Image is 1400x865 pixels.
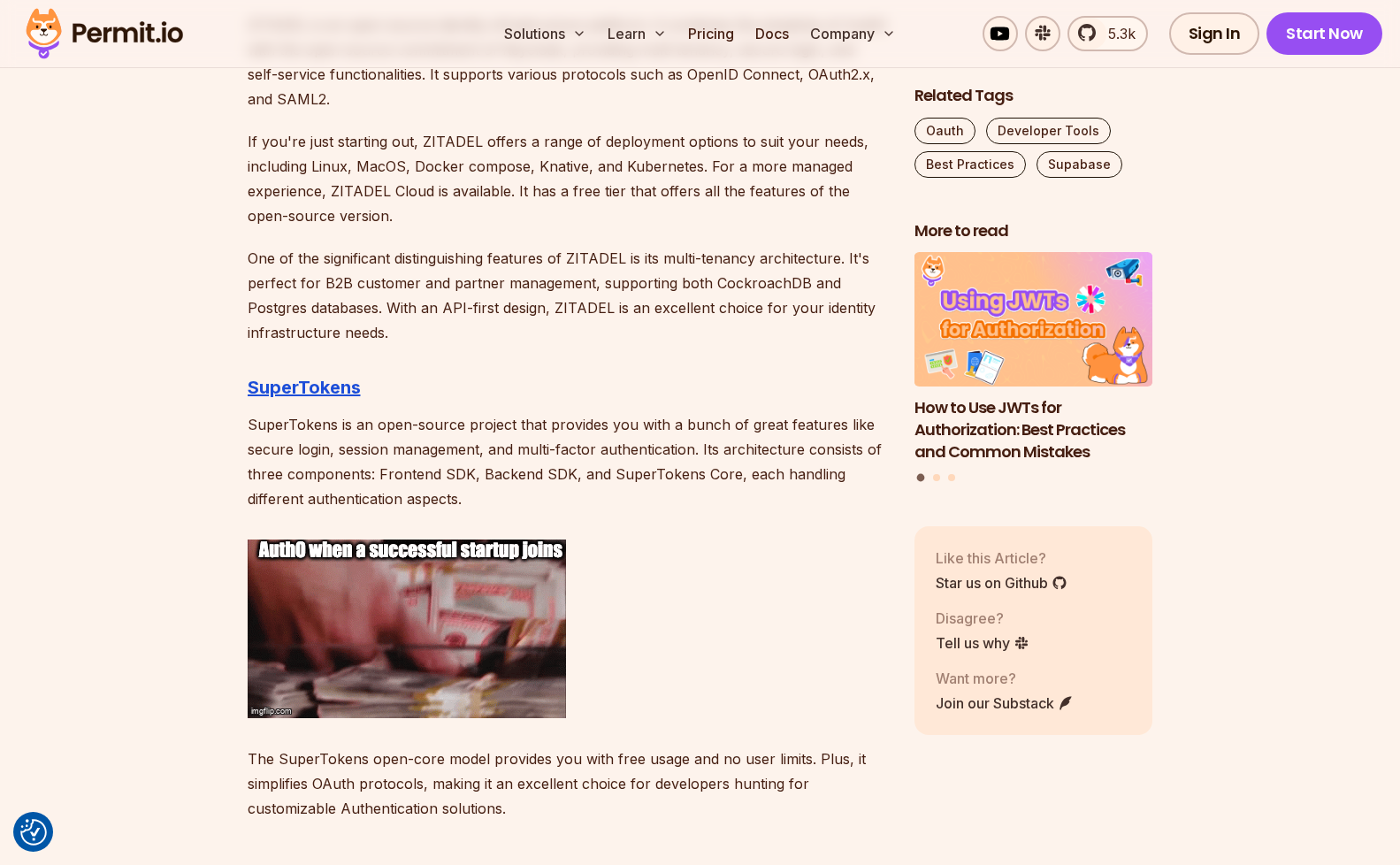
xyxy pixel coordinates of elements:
a: Join our Substack [936,693,1074,714]
a: Supabase [1037,151,1122,178]
img: 88f4w9.gif [248,540,566,718]
button: Learn [601,16,674,51]
h3: How to Use JWTs for Authorization: Best Practices and Common Mistakes [914,397,1153,463]
h2: More to read [914,220,1153,242]
span: 5.3k [1098,23,1136,44]
a: Best Practices [914,151,1026,178]
a: How to Use JWTs for Authorization: Best Practices and Common MistakesHow to Use JWTs for Authoriz... [914,253,1153,463]
p: SuperTokens is an open-source project that provides you with a bunch of great features like secur... [248,412,886,511]
a: Sign In [1169,12,1260,55]
a: 5.3k [1067,16,1148,51]
p: One of the significant distinguishing features of ZITADEL is its multi-tenancy architecture. It's... [248,246,886,345]
p: Like this Article? [936,547,1067,569]
img: Permit logo [18,4,191,64]
li: 1 of 3 [914,253,1153,463]
button: Go to slide 2 [933,474,940,481]
a: Tell us why [936,632,1029,654]
h2: Related Tags [914,85,1153,107]
p: If you're just starting out, ZITADEL offers a range of deployment options to suit your needs, inc... [248,129,886,228]
a: Star us on Github [936,572,1067,593]
a: SuperTokens [248,377,361,398]
button: Go to slide 3 [948,474,955,481]
a: Start Now [1266,12,1382,55]
button: Solutions [497,16,593,51]
button: Go to slide 1 [917,474,925,482]
a: Oauth [914,118,975,144]
div: Posts [914,253,1153,485]
img: How to Use JWTs for Authorization: Best Practices and Common Mistakes [914,253,1153,387]
a: Docs [748,16,796,51]
img: Revisit consent button [20,819,47,846]
a: Developer Tools [986,118,1111,144]
a: Pricing [681,16,741,51]
p: Disagree? [936,608,1029,629]
button: Consent Preferences [20,819,47,846]
p: The SuperTokens open-core model provides you with free usage and no user limits. Plus, it simplif... [248,746,886,821]
button: Company [803,16,903,51]
p: Want more? [936,668,1074,689]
